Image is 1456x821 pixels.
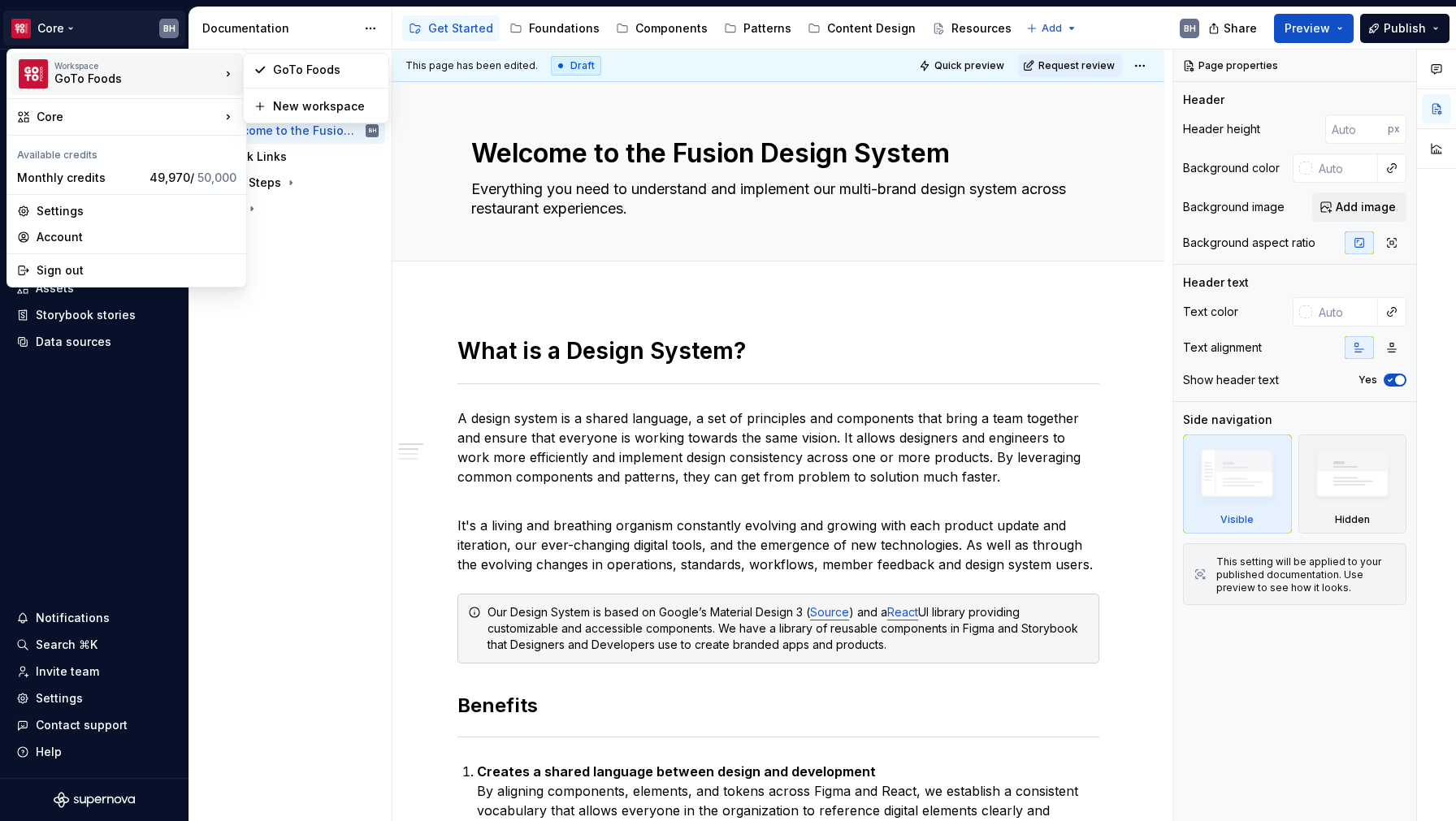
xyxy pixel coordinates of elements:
div: Account [37,229,236,245]
div: Available credits [11,139,243,165]
div: Sign out [37,262,236,279]
div: Monthly credits [17,170,143,186]
div: New workspace [273,98,379,115]
span: 49,970 / [149,171,236,184]
span: 50,000 [197,171,236,184]
div: Workspace [54,61,220,71]
img: f4f33d50-0937-4074-a32a-c7cda971eed1.png [19,59,48,89]
div: GoTo Foods [54,71,193,87]
div: GoTo Foods [273,62,379,78]
div: Core [37,109,220,125]
div: Settings [37,203,236,219]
